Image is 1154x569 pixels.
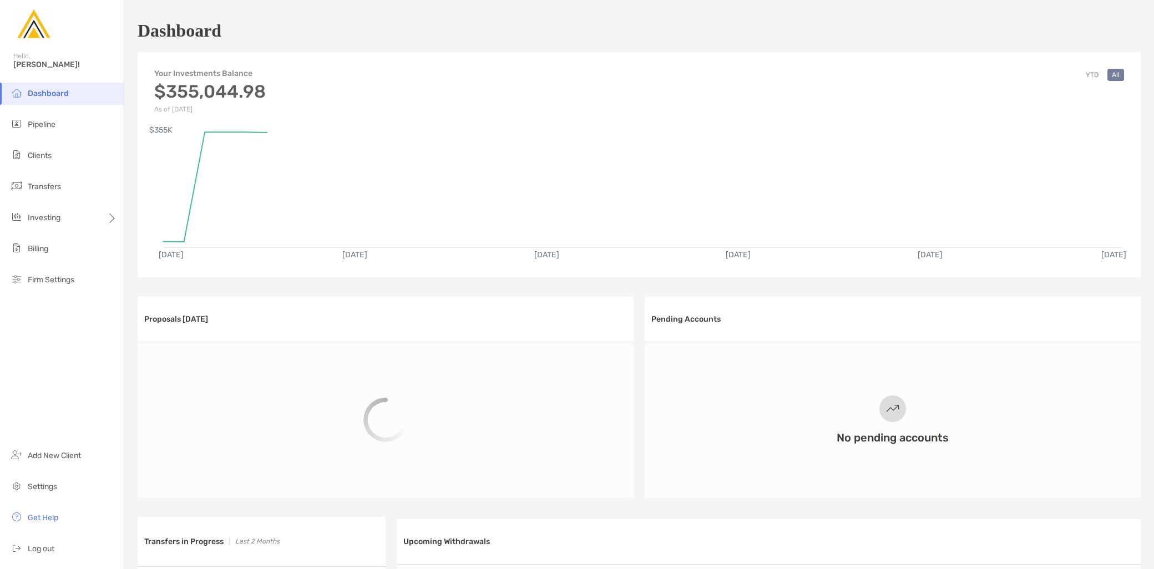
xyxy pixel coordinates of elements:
img: investing icon [10,210,23,223]
span: Investing [28,213,60,222]
text: [DATE] [159,250,184,260]
text: [DATE] [1101,250,1126,260]
h3: No pending accounts [837,431,949,444]
span: Transfers [28,182,61,191]
span: Settings [28,482,57,491]
text: [DATE] [918,250,943,260]
img: settings icon [10,479,23,492]
text: [DATE] [534,250,559,260]
button: All [1107,69,1124,81]
span: Dashboard [28,89,69,98]
img: add_new_client icon [10,448,23,461]
img: clients icon [10,148,23,161]
button: YTD [1081,69,1103,81]
img: firm-settings icon [10,272,23,286]
p: Last 2 Months [235,535,280,548]
h4: Your Investments Balance [154,69,266,78]
img: pipeline icon [10,117,23,130]
text: [DATE] [342,250,367,260]
span: Clients [28,151,52,160]
p: As of [DATE] [154,105,266,113]
span: Add New Client [28,451,81,460]
h1: Dashboard [138,21,221,41]
span: [PERSON_NAME]! [13,60,117,69]
text: $355K [149,125,173,135]
span: Log out [28,544,54,553]
span: Get Help [28,513,58,522]
img: billing icon [10,241,23,255]
h3: $355,044.98 [154,81,266,102]
span: Pipeline [28,120,55,129]
h3: Proposals [DATE] [144,314,208,324]
span: Firm Settings [28,275,74,284]
h3: Transfers in Progress [144,537,224,546]
h3: Pending Accounts [651,314,721,324]
h3: Upcoming Withdrawals [403,537,490,546]
text: [DATE] [726,250,751,260]
span: Billing [28,244,48,253]
img: logout icon [10,541,23,555]
img: Zoe Logo [13,4,53,44]
img: transfers icon [10,179,23,192]
img: get-help icon [10,510,23,524]
img: dashboard icon [10,86,23,99]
